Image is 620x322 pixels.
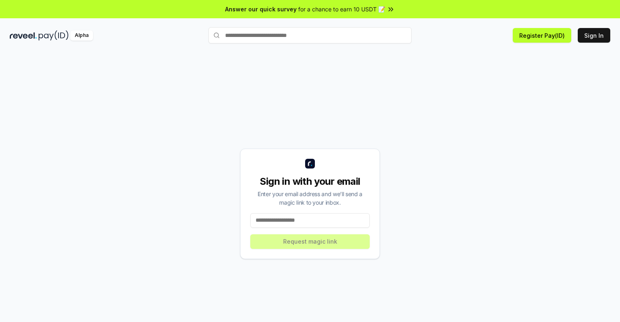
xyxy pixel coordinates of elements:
div: Enter your email address and we’ll send a magic link to your inbox. [250,190,370,207]
div: Alpha [70,30,93,41]
img: reveel_dark [10,30,37,41]
button: Register Pay(ID) [513,28,571,43]
span: for a chance to earn 10 USDT 📝 [298,5,385,13]
img: pay_id [39,30,69,41]
img: logo_small [305,159,315,169]
span: Answer our quick survey [225,5,297,13]
div: Sign in with your email [250,175,370,188]
button: Sign In [578,28,610,43]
